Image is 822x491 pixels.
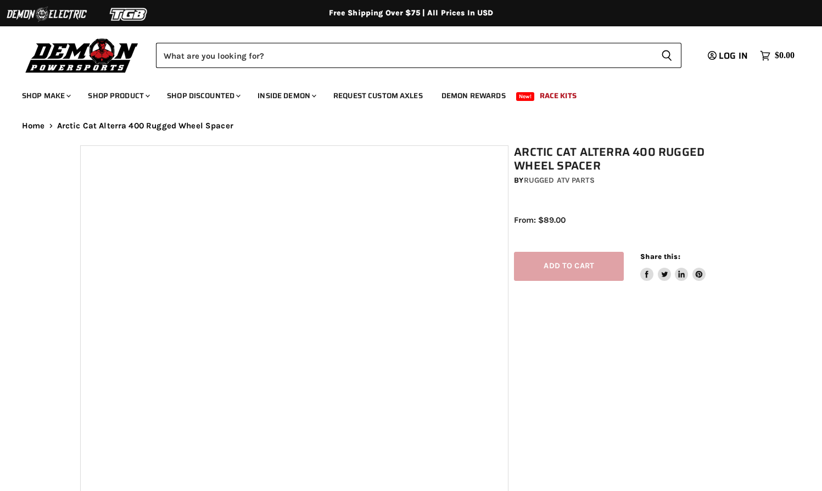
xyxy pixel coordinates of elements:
[640,252,680,261] span: Share this:
[719,49,748,63] span: Log in
[754,48,800,64] a: $0.00
[5,4,88,25] img: Demon Electric Logo 2
[514,145,747,173] h1: Arctic Cat Alterra 400 Rugged Wheel Spacer
[57,121,233,131] span: Arctic Cat Alterra 400 Rugged Wheel Spacer
[22,121,45,131] a: Home
[249,84,323,107] a: Inside Demon
[652,43,681,68] button: Search
[775,50,795,61] span: $0.00
[640,252,706,281] aside: Share this:
[514,215,566,225] span: From: $89.00
[433,84,514,107] a: Demon Rewards
[22,36,142,75] img: Demon Powersports
[524,176,595,185] a: Rugged ATV Parts
[88,4,170,25] img: TGB Logo 2
[703,51,754,61] a: Log in
[514,174,747,187] div: by
[159,84,247,107] a: Shop Discounted
[14,84,77,107] a: Shop Make
[14,80,792,107] ul: Main menu
[156,43,652,68] input: Search
[516,92,535,101] span: New!
[532,84,585,107] a: Race Kits
[156,43,681,68] form: Product
[325,84,431,107] a: Request Custom Axles
[80,84,156,107] a: Shop Product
